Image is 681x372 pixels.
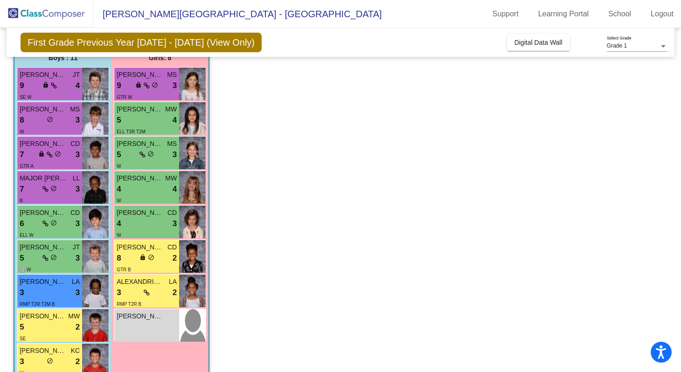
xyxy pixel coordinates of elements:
[76,149,80,161] span: 3
[14,48,111,67] div: Boys : 11
[20,356,24,368] span: 3
[76,287,80,299] span: 3
[72,277,80,287] span: LA
[514,39,563,46] span: Digital Data Wall
[167,139,177,149] span: MS
[20,311,66,321] span: [PERSON_NAME]
[70,208,80,218] span: CD
[47,358,53,364] span: do_not_disturb_alt
[117,70,163,80] span: [PERSON_NAME]
[20,208,66,218] span: [PERSON_NAME]
[117,267,131,272] span: GTR B
[117,173,163,183] span: [PERSON_NAME]
[20,129,24,134] span: W
[531,7,597,21] a: Learning Portal
[117,277,163,287] span: ALEXANDRIA (LEXI) [PERSON_NAME]
[173,252,177,264] span: 2
[117,104,163,114] span: [PERSON_NAME]
[76,252,80,264] span: 3
[71,346,80,356] span: KC
[93,7,382,21] span: [PERSON_NAME][GEOGRAPHIC_DATA] - [GEOGRAPHIC_DATA]
[20,277,66,287] span: [PERSON_NAME]
[165,104,177,114] span: MW
[173,114,177,126] span: 4
[76,321,80,333] span: 2
[169,277,177,287] span: LA
[20,114,24,126] span: 8
[20,149,24,161] span: 7
[117,139,163,149] span: [PERSON_NAME]
[20,242,66,252] span: [PERSON_NAME]
[76,218,80,230] span: 3
[117,218,121,230] span: 4
[117,287,121,299] span: 3
[50,185,57,192] span: do_not_disturb_alt
[117,233,121,238] span: W
[607,42,627,49] span: Grade 1
[50,220,57,226] span: do_not_disturb_alt
[117,252,121,264] span: 8
[20,95,32,100] span: SE W
[20,139,66,149] span: [PERSON_NAME]
[20,321,24,333] span: 5
[117,95,132,100] span: GTR W
[20,218,24,230] span: 6
[73,173,80,183] span: LL
[20,346,66,356] span: [PERSON_NAME]
[76,356,80,368] span: 2
[152,82,158,88] span: do_not_disturb_alt
[20,267,31,272] span: 🏥 W
[20,80,24,92] span: 9
[173,183,177,195] span: 4
[643,7,681,21] a: Logout
[20,233,34,238] span: ELL W
[601,7,639,21] a: School
[117,302,141,307] span: RMP T2R B
[111,48,208,67] div: Girls: 8
[20,164,34,169] span: GTR A
[55,151,61,157] span: do_not_disturb_alt
[167,208,177,218] span: CD
[117,129,146,134] span: ELL T3R T2M
[21,33,262,52] span: First Grade Previous Year [DATE] - [DATE] (View Only)
[20,198,23,203] span: B
[42,82,49,88] span: lock
[167,70,177,80] span: MS
[148,254,154,261] span: do_not_disturb_alt
[20,302,55,307] span: RMP T2R T2M B
[117,80,121,92] span: 9
[20,173,66,183] span: MAJOR [PERSON_NAME]
[70,104,80,114] span: MS
[117,183,121,195] span: 4
[20,287,24,299] span: 3
[117,198,121,203] span: W
[20,336,26,341] span: SE
[20,252,24,264] span: 5
[68,311,80,321] span: MW
[117,164,121,169] span: W
[507,34,570,51] button: Digital Data Wall
[173,149,177,161] span: 3
[73,242,80,252] span: JT
[76,114,80,126] span: 3
[20,183,24,195] span: 7
[117,114,121,126] span: 5
[117,149,121,161] span: 5
[20,104,66,114] span: [PERSON_NAME]
[173,80,177,92] span: 3
[173,218,177,230] span: 3
[20,70,66,80] span: [PERSON_NAME]
[76,80,80,92] span: 4
[117,208,163,218] span: [PERSON_NAME]
[73,70,80,80] span: JT
[47,116,53,123] span: do_not_disturb_alt
[173,287,177,299] span: 2
[135,82,142,88] span: lock
[70,139,80,149] span: CD
[117,242,163,252] span: [PERSON_NAME]
[50,254,57,261] span: do_not_disturb_alt
[485,7,526,21] a: Support
[117,311,163,321] span: [PERSON_NAME]
[76,183,80,195] span: 3
[165,173,177,183] span: MW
